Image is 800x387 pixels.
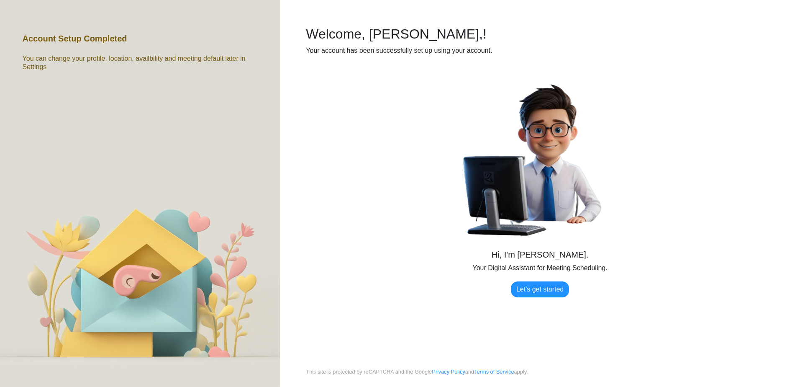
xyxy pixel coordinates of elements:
p: Your Digital Assistant for Meeting Scheduling. [472,263,607,273]
h6: You can change your profile, location, availbility and meeting default later in Settings [23,54,258,70]
a: Let's get started [511,281,569,297]
h5: Account Setup Completed [23,34,127,44]
a: Terms of Service [474,369,514,375]
small: This site is protected by reCAPTCHA and the Google and apply. [306,368,528,387]
img: Ray.png [460,80,620,240]
h2: Welcome, [PERSON_NAME],! [306,26,774,42]
div: Your account has been successfully set up using your account. [306,46,774,56]
a: Privacy Policy [432,369,465,375]
h5: Hi, I'm [PERSON_NAME]. [492,250,589,260]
